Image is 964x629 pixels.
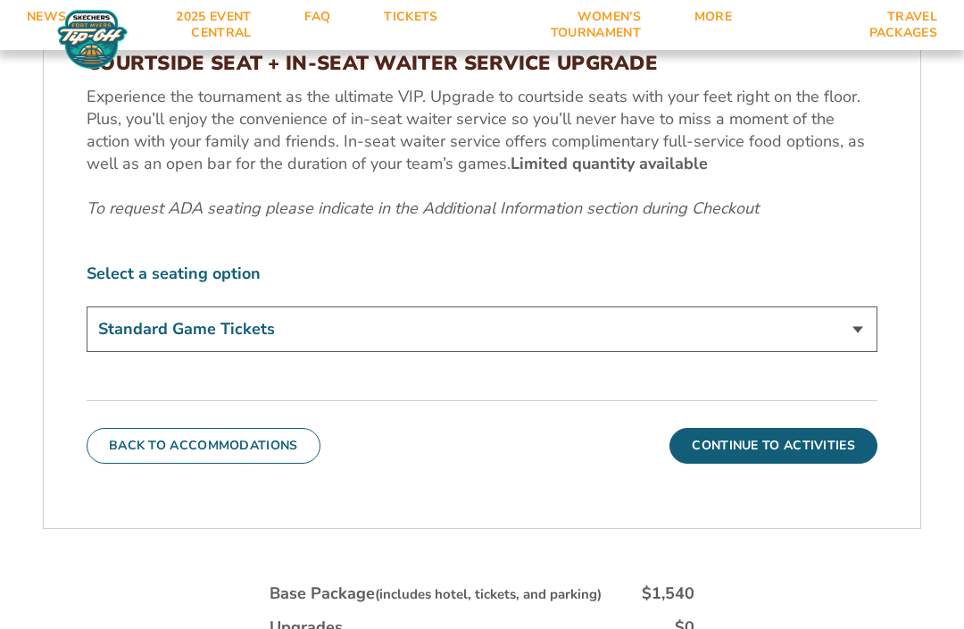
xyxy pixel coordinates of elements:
small: (includes hotel, tickets, and parking) [375,585,602,603]
b: Limited quantity available [511,153,708,174]
label: Select a seating option [87,263,877,285]
p: Experience the tournament as the ultimate VIP. Upgrade to courtside seats with your feet right on... [87,86,877,176]
h3: COURTSIDE SEAT + IN-SEAT WAITER SERVICE UPGRADE [87,52,877,75]
button: Continue To Activities [669,428,877,464]
em: To request ADA seating please indicate in the Additional Information section during Checkout [87,197,759,219]
div: Base Package [270,583,602,605]
button: Back To Accommodations [87,428,320,464]
div: $1,540 [642,583,694,605]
